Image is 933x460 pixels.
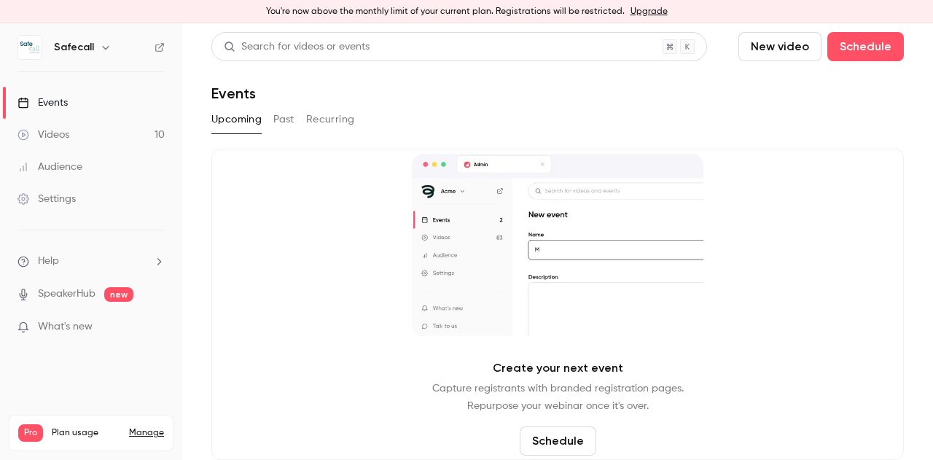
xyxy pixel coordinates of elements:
[38,254,59,269] span: Help
[17,192,76,206] div: Settings
[38,286,95,302] a: SpeakerHub
[18,424,43,442] span: Pro
[17,128,69,142] div: Videos
[738,32,821,61] button: New video
[520,426,596,456] button: Schedule
[827,32,904,61] button: Schedule
[432,380,684,415] p: Capture registrants with branded registration pages. Repurpose your webinar once it's over.
[17,95,68,110] div: Events
[224,39,370,55] div: Search for videos or events
[147,321,165,334] iframe: Noticeable Trigger
[306,108,355,131] button: Recurring
[52,427,120,439] span: Plan usage
[631,6,668,17] a: Upgrade
[129,427,164,439] a: Manage
[493,359,623,377] p: Create your next event
[17,160,82,174] div: Audience
[18,36,42,59] img: Safecall
[38,319,93,335] span: What's new
[211,85,256,102] h1: Events
[104,287,133,302] span: new
[211,108,262,131] button: Upcoming
[17,254,165,269] li: help-dropdown-opener
[273,108,294,131] button: Past
[54,40,94,55] h6: Safecall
